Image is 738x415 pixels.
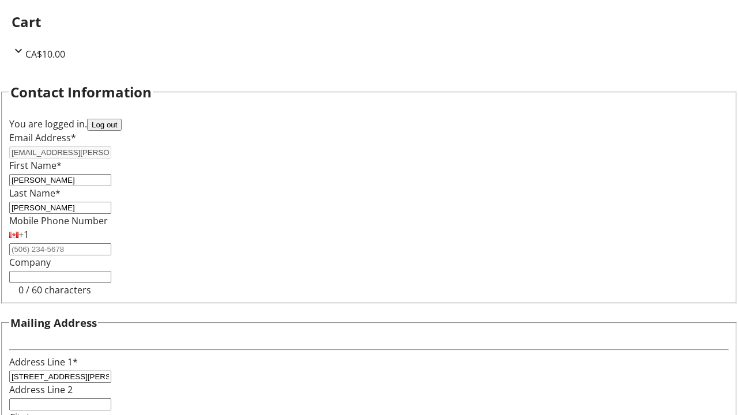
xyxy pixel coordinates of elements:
label: Address Line 1* [9,356,78,368]
label: First Name* [9,159,62,172]
label: Email Address* [9,131,76,144]
span: CA$10.00 [25,48,65,61]
div: You are logged in. [9,117,729,131]
input: Address [9,371,111,383]
label: Address Line 2 [9,383,73,396]
h3: Mailing Address [10,315,97,331]
h2: Contact Information [10,82,152,103]
label: Last Name* [9,187,61,199]
h2: Cart [12,12,726,32]
tr-character-limit: 0 / 60 characters [18,284,91,296]
label: Mobile Phone Number [9,214,108,227]
input: (506) 234-5678 [9,243,111,255]
label: Company [9,256,51,269]
button: Log out [87,119,122,131]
